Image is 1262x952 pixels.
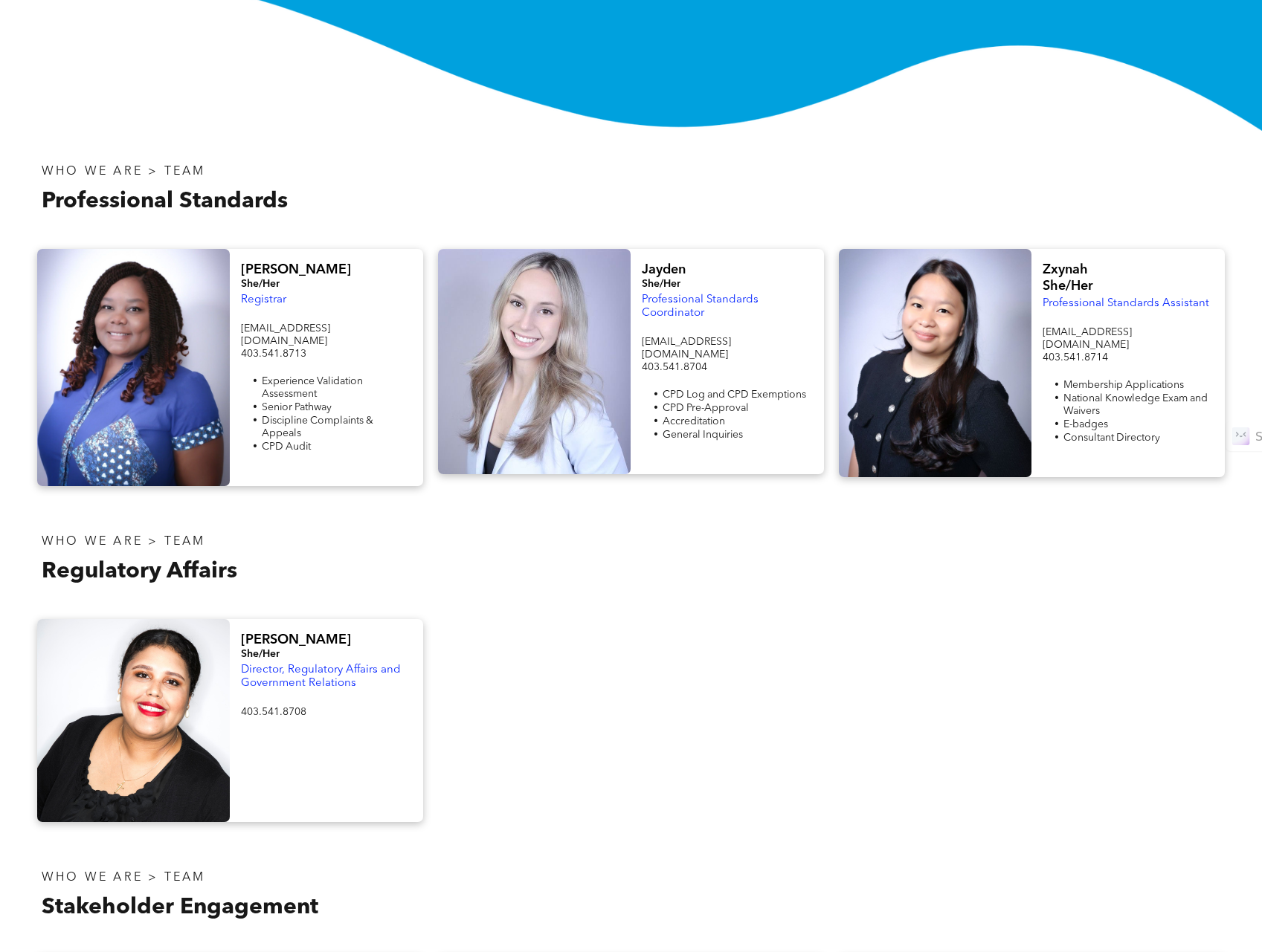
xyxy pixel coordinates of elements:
[1063,419,1108,430] span: E-badges
[642,294,759,319] span: Professional Standards Coordinator
[1063,433,1160,443] span: Consultant Directory
[241,294,286,305] span: Registrar
[42,536,205,548] span: WHO WE ARE > TEAM
[663,403,749,413] span: CPD Pre-Approval
[262,376,363,399] span: Experience Validation Assessment
[1063,393,1208,416] span: National Knowledge Exam and Waivers
[241,279,280,289] span: She/Her
[663,430,743,440] span: General Inquiries
[241,263,351,276] span: [PERSON_NAME]
[42,872,205,884] span: WHO WE ARE > TEAM
[241,707,306,717] span: 403.541.8708
[642,263,686,276] span: Jayden
[1043,352,1108,363] span: 403.541.8714
[1043,298,1209,309] span: Professional Standards Assistant
[241,649,280,659] span: She/Her
[241,349,306,359] span: 403.541.8713
[42,896,318,919] span: Stakeholder Engagement
[42,166,205,178] span: WHO WE ARE > TEAM
[663,416,725,427] span: Accreditation
[1043,263,1093,293] span: Zxynah She/Her
[642,362,707,372] span: 403.541.8704
[663,389,806,400] span: CPD Log and CPD Exemptions
[642,337,731,360] span: [EMAIL_ADDRESS][DOMAIN_NAME]
[1063,380,1184,390] span: Membership Applications
[42,560,237,583] span: Regulatory Affairs
[241,664,401,689] span: Director, Regulatory Affairs and Government Relations
[241,323,330,346] span: [EMAIL_ADDRESS][DOMAIN_NAME]
[262,402,332,412] span: Senior Pathway
[241,633,351,647] span: [PERSON_NAME]
[642,279,680,289] span: She/Her
[262,415,373,438] span: Discipline Complaints & Appeals
[1043,327,1132,350] span: [EMAIL_ADDRESS][DOMAIN_NAME]
[262,441,311,452] span: CPD Audit
[42,190,288,213] span: Professional Standards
